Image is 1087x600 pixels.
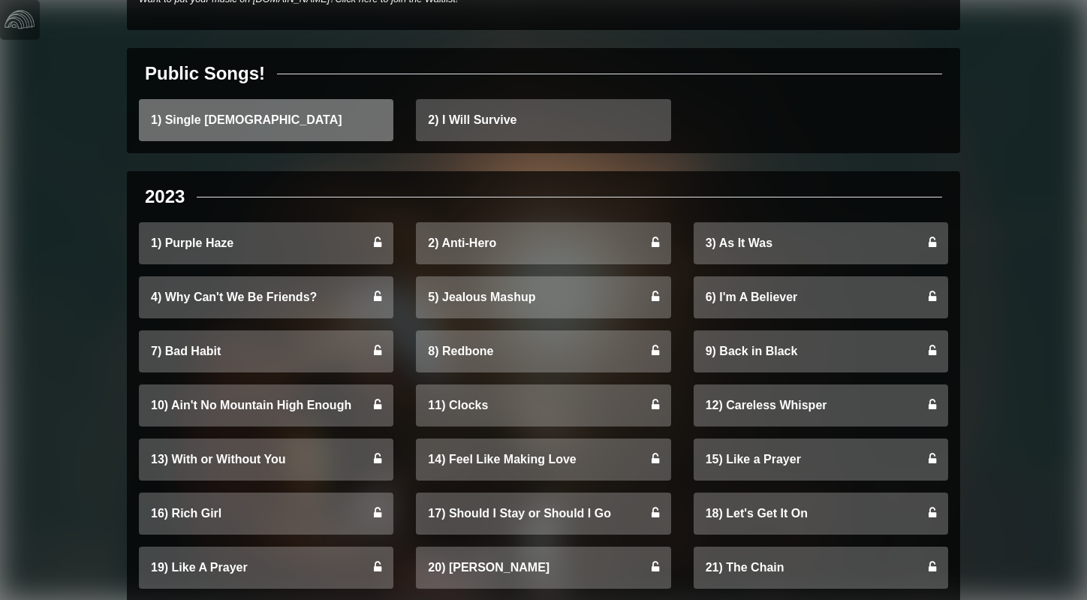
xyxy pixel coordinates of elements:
a: 16) Rich Girl [139,493,393,535]
a: 20) [PERSON_NAME] [416,547,670,589]
a: 10) Ain't No Mountain High Enough [139,384,393,427]
a: 7) Bad Habit [139,330,393,372]
div: 2023 [145,183,185,210]
a: 19) Like A Prayer [139,547,393,589]
a: 1) Single [DEMOGRAPHIC_DATA] [139,99,393,141]
a: 11) Clocks [416,384,670,427]
a: 15) Like a Prayer [694,439,948,481]
a: 6) I'm A Believer [694,276,948,318]
a: 1) Purple Haze [139,222,393,264]
img: logo-white-4c48a5e4bebecaebe01ca5a9d34031cfd3d4ef9ae749242e8c4bf12ef99f53e8.png [5,5,35,35]
a: 21) The Chain [694,547,948,589]
a: 5) Jealous Mashup [416,276,670,318]
a: 8) Redbone [416,330,670,372]
a: 14) Feel Like Making Love [416,439,670,481]
a: 13) With or Without You [139,439,393,481]
a: 18) Let's Get It On [694,493,948,535]
a: 2) I Will Survive [416,99,670,141]
a: 3) As It Was [694,222,948,264]
a: 17) Should I Stay or Should I Go [416,493,670,535]
a: 2) Anti-Hero [416,222,670,264]
a: 4) Why Can't We Be Friends? [139,276,393,318]
div: Public Songs! [145,60,265,87]
a: 9) Back in Black [694,330,948,372]
a: 12) Careless Whisper [694,384,948,427]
